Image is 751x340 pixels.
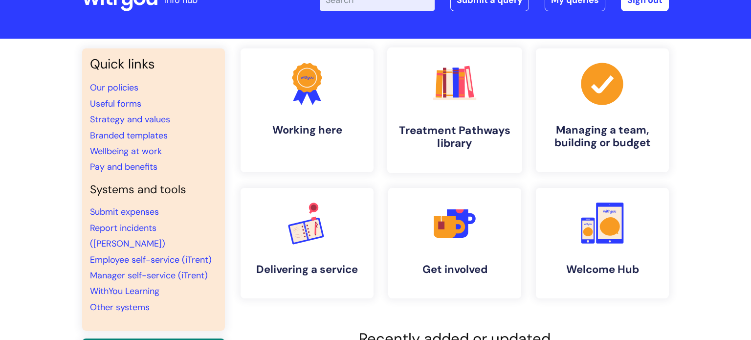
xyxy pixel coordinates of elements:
[90,270,208,281] a: Manager self-service (iTrent)
[544,124,661,150] h4: Managing a team, building or budget
[90,130,168,141] a: Branded templates
[248,263,366,276] h4: Delivering a service
[90,285,159,297] a: WithYou Learning
[241,188,374,298] a: Delivering a service
[544,263,661,276] h4: Welcome Hub
[90,82,138,93] a: Our policies
[90,98,141,110] a: Useful forms
[395,124,514,150] h4: Treatment Pathways library
[90,56,217,72] h3: Quick links
[387,47,522,173] a: Treatment Pathways library
[396,263,513,276] h4: Get involved
[90,222,165,249] a: Report incidents ([PERSON_NAME])
[536,188,669,298] a: Welcome Hub
[90,161,157,173] a: Pay and benefits
[90,145,162,157] a: Wellbeing at work
[90,301,150,313] a: Other systems
[90,183,217,197] h4: Systems and tools
[388,188,521,298] a: Get involved
[248,124,366,136] h4: Working here
[536,48,669,172] a: Managing a team, building or budget
[241,48,374,172] a: Working here
[90,206,159,218] a: Submit expenses
[90,254,212,266] a: Employee self-service (iTrent)
[90,113,170,125] a: Strategy and values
